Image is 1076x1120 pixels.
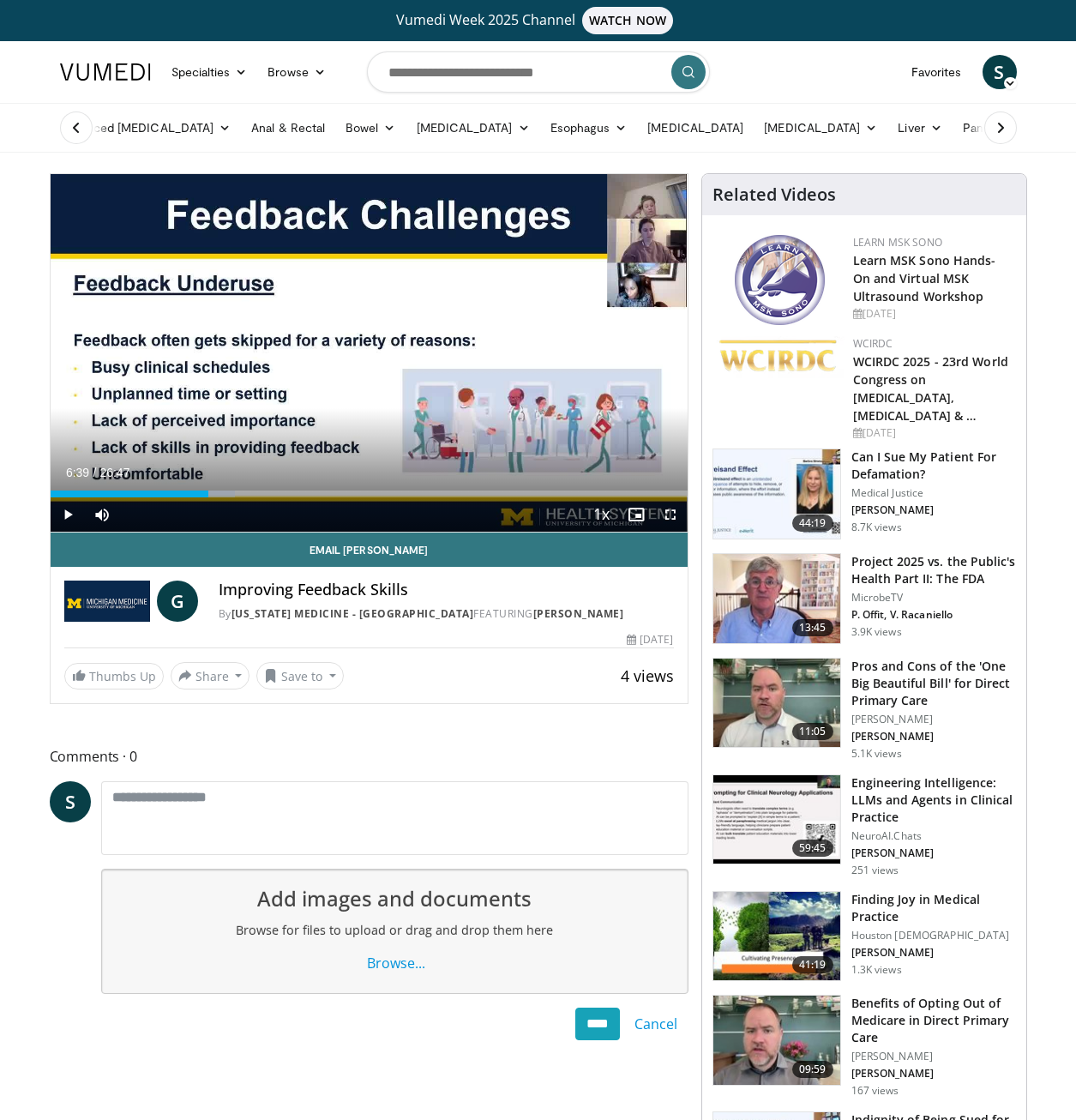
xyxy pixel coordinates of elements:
[50,781,91,822] a: S
[851,608,1016,622] p: P. Offit, V. Racaniello
[51,497,85,532] button: Play
[713,449,840,539] img: 50d22204-cc18-4df3-8da3-77ec835a907d.150x105_q85_crop-smart_upscale.jpg
[792,1061,833,1078] span: 09:59
[621,665,674,686] span: 4 views
[851,625,902,639] p: 3.9K views
[712,553,1016,644] a: 13:45 Project 2025 vs. the Public's Health Part II: The FDA MicrobeTV P. Offit, V. Racaniello 3.9...
[713,554,840,643] img: 756bda5e-05c1-488d-885e-e45646a3debb.150x105_q85_crop-smart_upscale.jpg
[712,774,1016,877] a: 59:45 Engineering Intelligence: LLMs and Agents in Clinical Practice NeuroAI.Chats [PERSON_NAME] ...
[851,591,1016,605] p: MicrobeTV
[713,996,840,1085] img: b885924c-f544-4d3c-9a58-989854a17564.150x105_q85_crop-smart_upscale.jpg
[352,947,436,979] a: Browse...
[792,840,833,857] span: 59:45
[851,995,1016,1046] h3: Benefits of Opting Out of Medicare in Direct Primary Care
[712,184,836,205] h4: Related Videos
[851,747,902,761] p: 5.1K views
[713,775,840,864] img: ea6b8c10-7800-4812-b957-8d44f0be21f9.150x105_q85_crop-smart_upscale.jpg
[582,7,673,34] span: WATCH NOW
[335,111,406,145] a: Bowel
[637,111,754,145] a: [MEDICAL_DATA]
[851,946,1016,960] p: [PERSON_NAME]
[851,486,1016,500] p: Medical Justice
[99,466,129,479] span: 26:47
[712,891,1016,982] a: 41:19 Finding Joy in Medical Practice Houston [DEMOGRAPHIC_DATA] [PERSON_NAME] 1.3K views
[116,883,674,914] h1: Add images and documents
[712,658,1016,761] a: 11:05 Pros and Cons of the 'One Big Beautiful Bill' for Direct Primary Care [PERSON_NAME] [PERSON...
[851,1084,899,1098] p: 167 views
[161,55,258,89] a: Specialties
[540,111,638,145] a: Esophagus
[887,111,952,145] a: Liver
[60,63,151,81] img: VuMedi Logo
[256,662,344,689] button: Save to
[93,466,97,479] span: /
[619,497,653,532] button: Enable picture-in-picture mode
[851,774,1016,826] h3: Engineering Intelligence: LLMs and Agents in Clinical Practice
[51,174,688,533] video-js: Video Player
[851,713,1016,726] p: [PERSON_NAME]
[713,659,840,748] img: d9992acc-5628-44c3-88ea-bb74804de564.150x105_q85_crop-smart_upscale.jpg
[792,515,833,532] span: 44:19
[851,829,1016,843] p: NeuroAI.Chats
[219,606,674,622] div: By FEATURING
[983,55,1017,89] a: S
[406,111,540,145] a: [MEDICAL_DATA]
[853,425,1013,441] div: [DATE]
[851,1050,1016,1063] p: [PERSON_NAME]
[533,606,624,621] a: [PERSON_NAME]
[64,581,150,622] img: Michigan Medicine - Podiatry
[853,336,893,351] a: WCIRDC
[585,497,619,532] button: Playback Rate
[219,581,674,599] h4: Improving Feedback Skills
[716,336,845,378] img: ffc82633-9a14-4d8c-a33d-97fccf70c641.png.150x105_q85_autocrop_double_scale_upscale_version-0.2.png
[851,449,1016,483] h3: Can I Sue My Patient For Defamation?
[241,111,335,145] a: Anal & Rectal
[792,956,833,973] span: 41:19
[853,353,1008,424] a: WCIRDC 2025 - 23rd World Congress on [MEDICAL_DATA], [MEDICAL_DATA] & …
[157,581,198,622] a: G
[851,891,1016,925] h3: Finding Joy in Medical Practice
[851,730,1016,744] p: [PERSON_NAME]
[735,235,825,325] img: 4ce8947a-107b-4209-aad2-fe49418c94a8.png.150x105_q85_autocrop_double_scale_upscale_version-0.2.png
[851,963,902,977] p: 1.3K views
[713,892,840,981] img: 28b597b0-0875-49aa-8148-c5eb456bfa8e.150x105_q85_crop-smart_upscale.jpg
[754,111,887,145] a: [MEDICAL_DATA]
[63,7,1014,34] a: Vumedi Week 2025 ChannelWATCH NOW
[51,533,688,567] a: Email [PERSON_NAME]
[853,235,942,250] a: Learn MSK Sono
[66,466,89,479] span: 6:39
[792,619,833,636] span: 13:45
[851,503,1016,517] p: [PERSON_NAME]
[171,662,250,689] button: Share
[851,929,1016,942] p: Houston [DEMOGRAPHIC_DATA]
[64,663,164,689] a: Thumbs Up
[792,723,833,740] span: 11:05
[712,449,1016,539] a: 44:19 Can I Sue My Patient For Defamation? Medical Justice [PERSON_NAME] 8.7K views
[367,51,710,93] input: Search topics, interventions
[851,521,902,534] p: 8.7K views
[50,745,688,768] span: Comments 0
[231,606,474,621] a: [US_STATE] Medicine - [GEOGRAPHIC_DATA]
[851,864,899,877] p: 251 views
[116,921,674,940] h2: Browse for files to upload or drag and drop them here
[653,497,688,532] button: Fullscreen
[51,491,688,497] div: Progress Bar
[712,995,1016,1098] a: 09:59 Benefits of Opting Out of Medicare in Direct Primary Care [PERSON_NAME] [PERSON_NAME] 167 v...
[851,553,1016,587] h3: Project 2025 vs. the Public's Health Part II: The FDA
[85,497,119,532] button: Mute
[851,658,1016,709] h3: Pros and Cons of the 'One Big Beautiful Bill' for Direct Primary Care
[853,252,996,304] a: Learn MSK Sono Hands-On and Virtual MSK Ultrasound Workshop
[901,55,972,89] a: Favorites
[851,846,1016,860] p: [PERSON_NAME]
[623,1008,688,1040] a: Cancel
[851,1067,1016,1081] p: [PERSON_NAME]
[50,111,242,145] a: Advanced [MEDICAL_DATA]
[257,55,336,89] a: Browse
[853,306,1013,322] div: [DATE]
[627,632,673,647] div: [DATE]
